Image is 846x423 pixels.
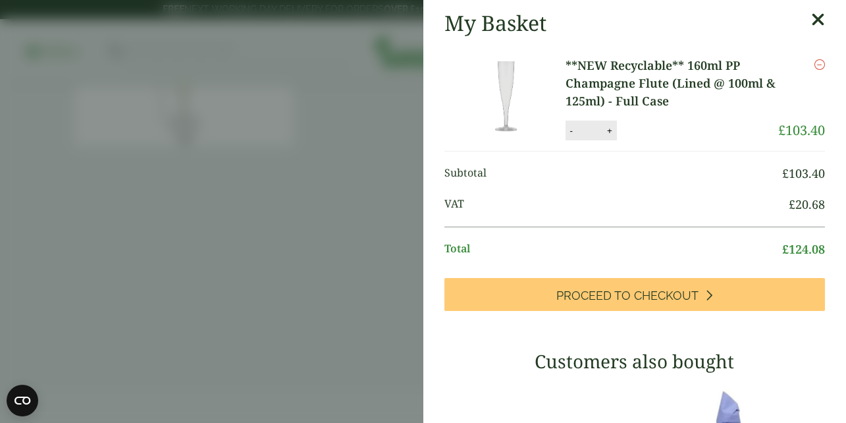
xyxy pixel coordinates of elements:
[444,165,783,183] span: Subtotal
[7,385,38,416] button: Open CMP widget
[566,125,577,136] button: -
[782,165,825,181] bdi: 103.40
[782,165,789,181] span: £
[444,240,783,258] span: Total
[444,351,826,373] h3: Customers also bought
[814,57,825,72] a: Remove this item
[566,57,779,110] a: **NEW Recyclable** 160ml PP Champagne Flute (Lined @ 100ml & 125ml) - Full Case
[556,289,699,303] span: Proceed to Checkout
[782,241,789,257] span: £
[444,278,826,311] a: Proceed to Checkout
[778,121,825,139] bdi: 103.40
[444,196,789,213] span: VAT
[782,241,825,257] bdi: 124.08
[444,11,546,36] h2: My Basket
[789,196,825,212] bdi: 20.68
[789,196,795,212] span: £
[778,121,785,139] span: £
[603,125,616,136] button: +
